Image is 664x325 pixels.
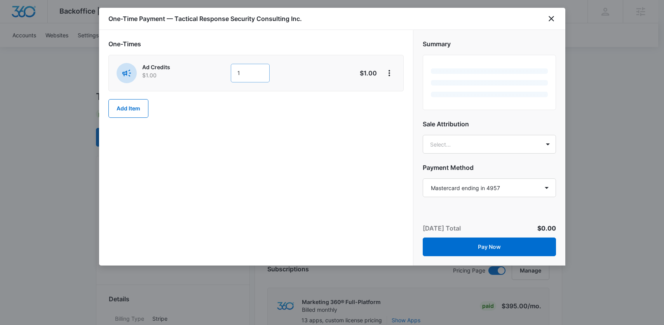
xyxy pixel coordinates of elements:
p: [DATE] Total [423,224,461,233]
h2: Summary [423,39,556,49]
h2: Sale Attribution [423,119,556,129]
h2: One-Times [108,39,404,49]
p: $1.00 [340,68,377,78]
h2: Payment Method [423,163,556,172]
h1: One-Time Payment — Tactical Response Security Consulting Inc. [108,14,302,23]
button: close [547,14,556,23]
input: 1 [231,64,270,82]
span: $0.00 [537,224,556,232]
button: View More [383,67,396,79]
button: Pay Now [423,238,556,256]
p: $1.00 [142,71,209,79]
button: Add Item [108,99,148,118]
p: Ad Credits [142,63,209,71]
